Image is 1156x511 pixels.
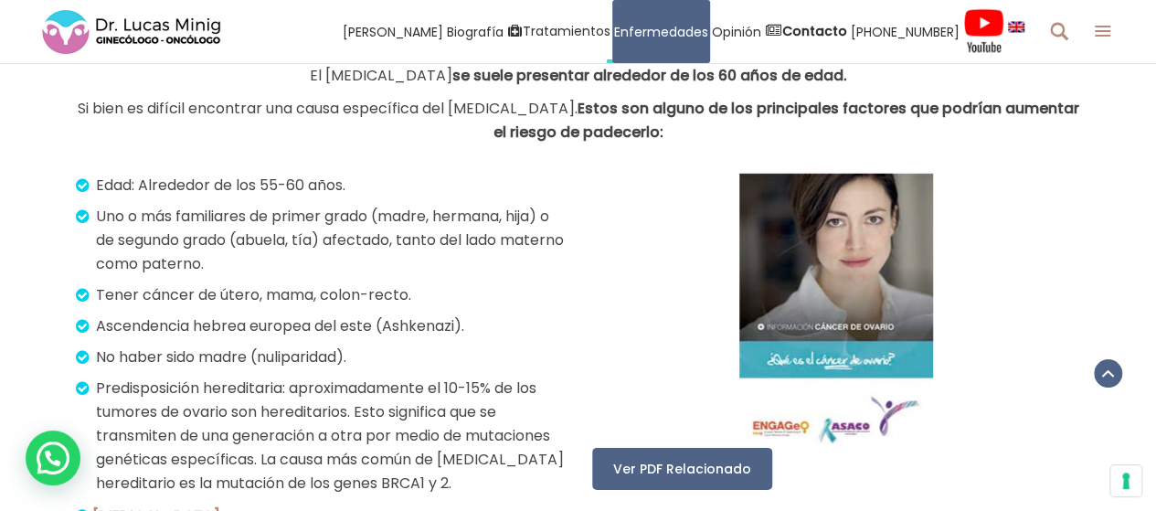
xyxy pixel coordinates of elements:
[613,460,751,478] span: Ver PDF Relacionado
[80,283,565,307] p: Tener cáncer de útero, mama, colon-recto.
[80,314,565,338] p: Ascendencia hebrea europea del este (Ashkenazi).
[26,431,80,485] div: WhatsApp contact
[493,98,1079,143] strong: Estos son alguno de los principales factores que podrían aumentar el riesgo de padecerlo:
[739,174,933,448] img: cáncer de ovario
[80,346,565,369] p: No haber sido madre (nuliparidad).
[614,21,708,42] span: Enfermedades
[76,64,1081,88] p: El [MEDICAL_DATA]
[1110,465,1141,496] button: Sus preferencias de consentimiento para tecnologías de seguimiento
[447,21,504,42] span: Biografía
[851,21,960,42] span: [PHONE_NUMBER]
[80,205,565,276] p: Uno o más familiares de primer grado (madre, hermana, hija) o de segundo grado (abuela, tía) afec...
[523,21,610,42] span: Tratamientos
[712,21,761,42] span: Opinión
[592,448,772,490] a: Ver PDF Relacionado
[80,377,565,495] p: Predisposición hereditaria: aproximadamente el 10-15% de los tumores de ovario son hereditarios. ...
[452,65,847,86] strong: se suele presentar alrededor de los 60 años de edad.
[782,22,847,40] strong: Contacto
[1008,21,1024,32] img: language english
[343,21,443,42] span: [PERSON_NAME]
[963,8,1004,54] img: Videos Youtube Ginecología
[80,174,565,197] p: Edad: Alrededor de los 55-60 años.
[76,97,1081,144] p: Si bien es difícil encontrar una causa específica del [MEDICAL_DATA].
